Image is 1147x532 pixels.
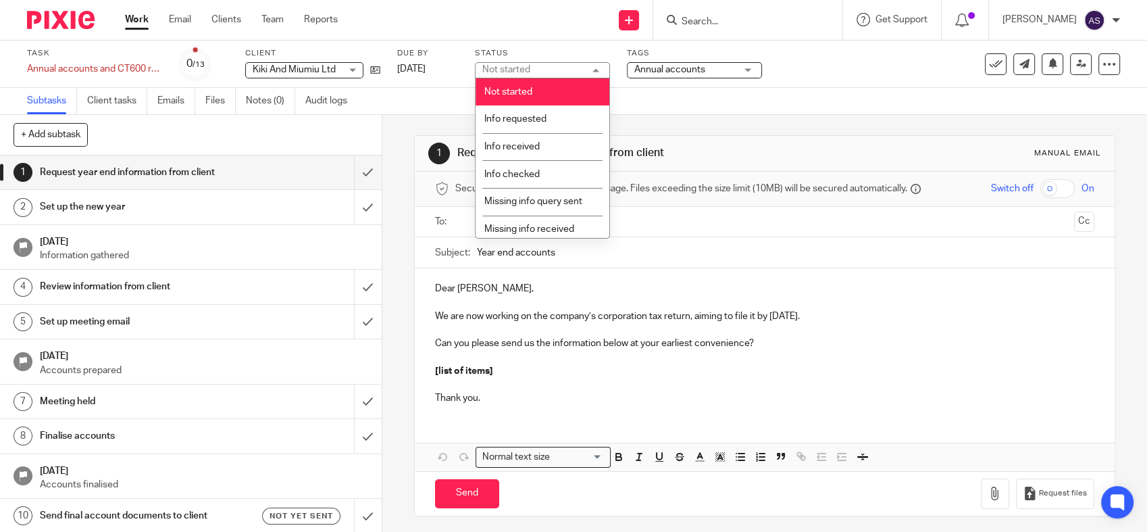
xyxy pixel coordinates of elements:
h1: Request year end information from client [40,162,240,183]
h1: Review information from client [40,276,240,297]
a: Client tasks [87,88,147,114]
label: Status [475,48,610,59]
span: Not yet sent [270,510,333,522]
div: 10 [14,506,32,525]
span: Info checked [484,170,540,179]
button: + Add subtask [14,123,88,146]
div: 7 [14,392,32,411]
strong: [list of items] [435,366,493,376]
h1: Set up meeting email [40,312,240,332]
input: Send [435,479,499,508]
div: 5 [14,312,32,331]
h1: [DATE] [40,232,368,249]
img: Pixie [27,11,95,29]
p: Accounts prepared [40,364,368,377]
h1: [DATE] [40,461,368,478]
span: Request files [1039,488,1087,499]
span: On [1081,182,1094,195]
label: Tags [627,48,762,59]
button: Cc [1074,212,1094,232]
span: Secure the attachments in this message. Files exceeding the size limit (10MB) will be secured aut... [455,182,907,195]
input: Search for option [554,450,603,464]
p: Accounts finalised [40,478,368,491]
label: Client [245,48,380,59]
input: Search [680,16,802,28]
p: Thank you. [435,391,1094,405]
p: Information gathered [40,249,368,262]
a: Reports [304,13,338,26]
span: Switch off [991,182,1034,195]
p: Can you please send us the information below at your earliest convenience? [435,337,1094,350]
a: Notes (0) [246,88,295,114]
a: Audit logs [305,88,357,114]
h1: Request year end information from client [457,146,794,160]
div: Manual email [1034,148,1101,159]
a: Team [261,13,284,26]
div: 8 [14,427,32,445]
div: Search for option [476,447,611,468]
span: Info received [484,142,540,151]
span: Info requested [484,114,546,124]
div: Not started [482,65,530,74]
h1: Finalise accounts [40,426,240,446]
span: [DATE] [397,64,426,74]
a: Email [169,13,191,26]
a: Files [205,88,236,114]
a: Emails [157,88,195,114]
div: 4 [14,278,32,297]
a: Work [125,13,149,26]
span: Get Support [875,15,927,24]
div: 0 [186,56,205,72]
span: Annual accounts [634,65,705,74]
span: Not started [484,87,532,97]
label: Due by [397,48,458,59]
div: 1 [428,143,450,164]
label: Subject: [435,246,470,260]
small: /13 [193,61,205,68]
a: Subtasks [27,88,77,114]
div: Annual accounts and CT600 return - 2025 [27,62,162,76]
h1: [DATE] [40,346,368,363]
p: We are now working on the company’s corporation tax return, aiming to file it by [DATE]. [435,310,1094,323]
label: To: [435,215,450,228]
button: Request files [1016,479,1094,509]
span: Missing info query sent [484,197,582,206]
h1: Meeting held [40,391,240,412]
div: 1 [14,163,32,182]
label: Task [27,48,162,59]
img: svg%3E [1084,9,1105,31]
p: Dear [PERSON_NAME], [435,282,1094,295]
h1: Send final account documents to client [40,506,240,526]
p: [PERSON_NAME] [1002,13,1077,26]
h1: Set up the new year [40,197,240,217]
a: Clients [211,13,241,26]
span: Missing info received [484,224,574,234]
span: Normal text size [479,450,553,464]
span: Kiki And Miumiu Ltd [253,65,336,74]
div: 2 [14,198,32,217]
